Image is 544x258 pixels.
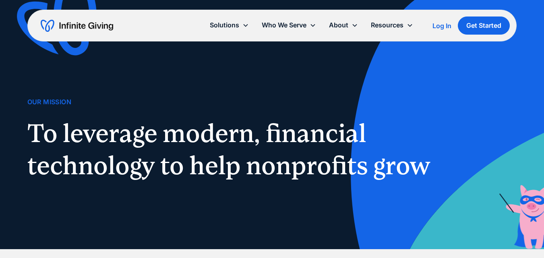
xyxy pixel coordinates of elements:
div: Log In [432,23,451,29]
div: About [323,17,364,34]
div: Resources [371,20,403,31]
div: Our Mission [27,97,71,107]
div: Solutions [203,17,255,34]
a: Log In [432,21,451,31]
a: Get Started [458,17,510,35]
div: Solutions [210,20,239,31]
div: Who We Serve [262,20,306,31]
div: Resources [364,17,420,34]
div: Who We Serve [255,17,323,34]
a: home [41,19,113,32]
div: About [329,20,348,31]
h1: To leverage modern, financial technology to help nonprofits grow [27,117,440,182]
